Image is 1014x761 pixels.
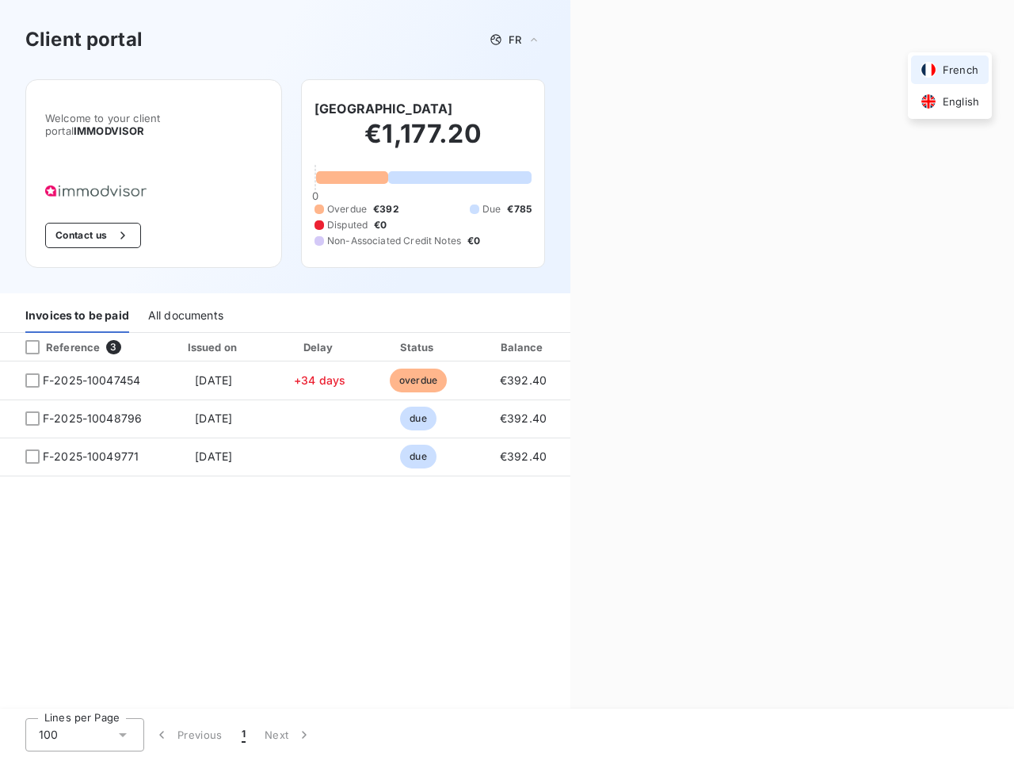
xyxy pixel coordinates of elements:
div: Status [372,339,466,355]
span: €0 [467,234,480,248]
h6: [GEOGRAPHIC_DATA] [314,99,453,118]
div: Delay [275,339,365,355]
button: Previous [144,718,232,751]
span: +34 days [294,373,345,387]
span: F-2025-10049771 [43,449,139,465]
span: Overdue [327,202,367,216]
span: Non-Associated Credit Notes [327,234,461,248]
button: Contact us [45,223,141,248]
div: Balance [472,339,575,355]
span: due [400,407,436,430]
span: FR [509,33,521,46]
div: Reference [13,340,100,354]
span: [DATE] [195,411,232,425]
h2: €1,177.20 [314,118,532,166]
span: 0 [312,189,318,202]
span: €392.40 [500,449,547,463]
div: Issued on [159,339,269,355]
span: [DATE] [195,449,232,463]
div: Invoices to be paid [25,300,129,333]
h3: Client portal [25,25,143,54]
span: IMMODVISOR [74,124,145,137]
span: Welcome to your client portal [45,112,262,137]
span: 100 [39,727,58,743]
span: €0 [374,218,387,232]
img: Company logo [45,185,147,197]
span: 1 [242,727,246,743]
div: All documents [148,300,223,333]
span: overdue [390,369,447,392]
span: Due [482,202,501,216]
span: Disputed [327,218,368,232]
span: due [400,445,436,468]
span: F-2025-10048796 [43,411,142,426]
span: [DATE] [195,373,232,387]
span: 3 [106,340,120,354]
span: F-2025-10047454 [43,373,140,388]
button: 1 [232,718,255,751]
button: Next [255,718,322,751]
span: €392.40 [500,411,547,425]
span: €392.40 [500,373,547,387]
span: €785 [507,202,532,216]
span: €392 [373,202,399,216]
